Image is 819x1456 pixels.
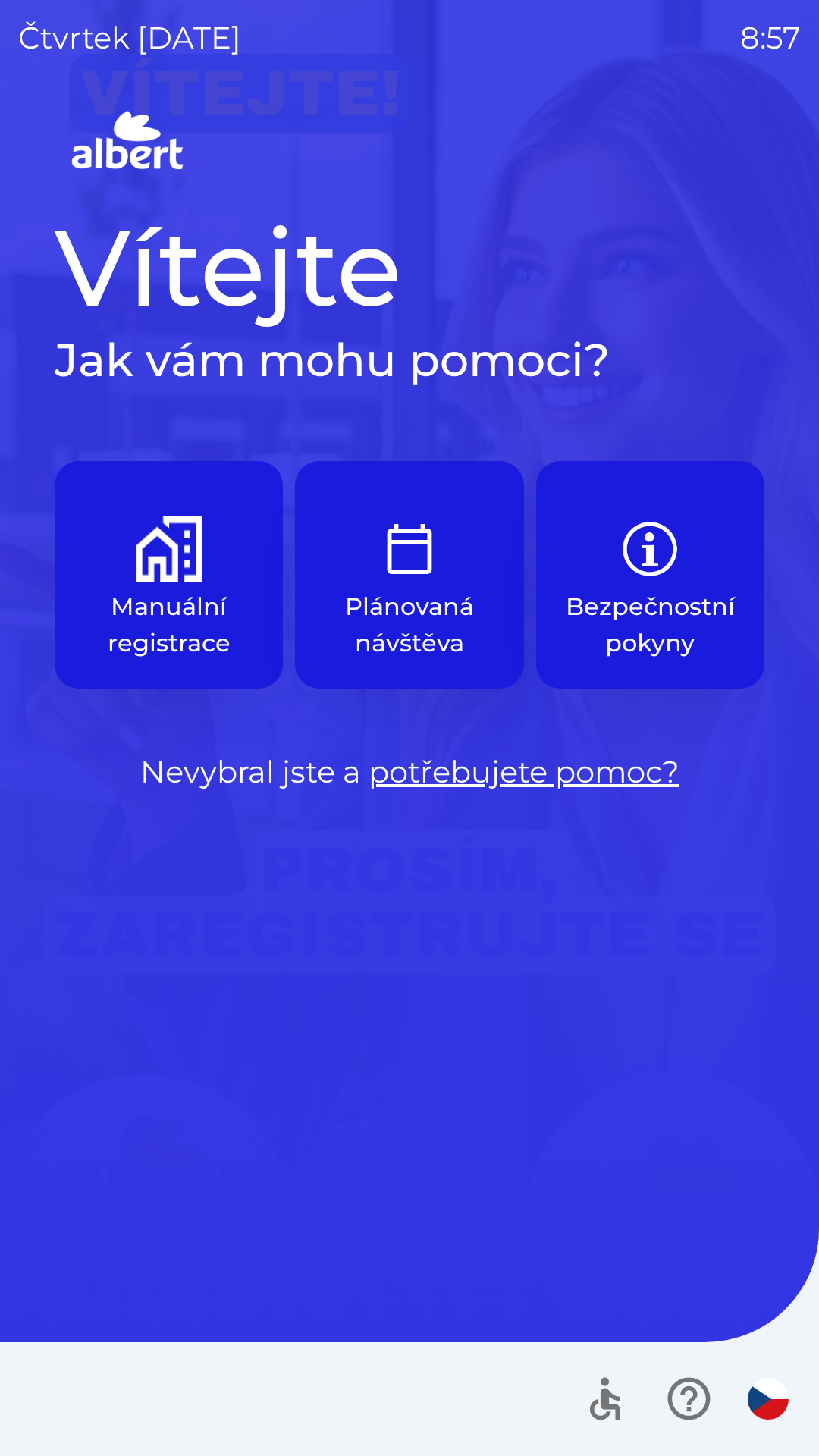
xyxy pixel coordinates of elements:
[18,15,241,61] p: čtvrtek [DATE]
[566,588,735,661] p: Bezpečnostní pokyny
[55,203,764,332] h1: Vítejte
[536,461,764,689] button: Bezpečnostní pokyny
[55,106,764,179] img: Logo
[740,15,801,61] p: 8:57
[55,332,764,388] h2: Jak vám mohu pomoci?
[91,588,246,661] p: Manuální registrace
[369,753,679,790] a: potřebujete pomoc?
[295,461,523,689] button: Plánovaná návštěva
[331,588,487,661] p: Plánovaná návštěva
[55,461,283,689] button: Manuální registrace
[376,516,443,582] img: e9efe3d3-6003-445a-8475-3fd9a2e5368f.png
[617,516,683,582] img: b85e123a-dd5f-4e82-bd26-90b222bbbbcf.png
[55,749,764,795] p: Nevybral jste a
[136,516,202,582] img: d73f94ca-8ab6-4a86-aa04-b3561b69ae4e.png
[748,1379,789,1420] img: cs flag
